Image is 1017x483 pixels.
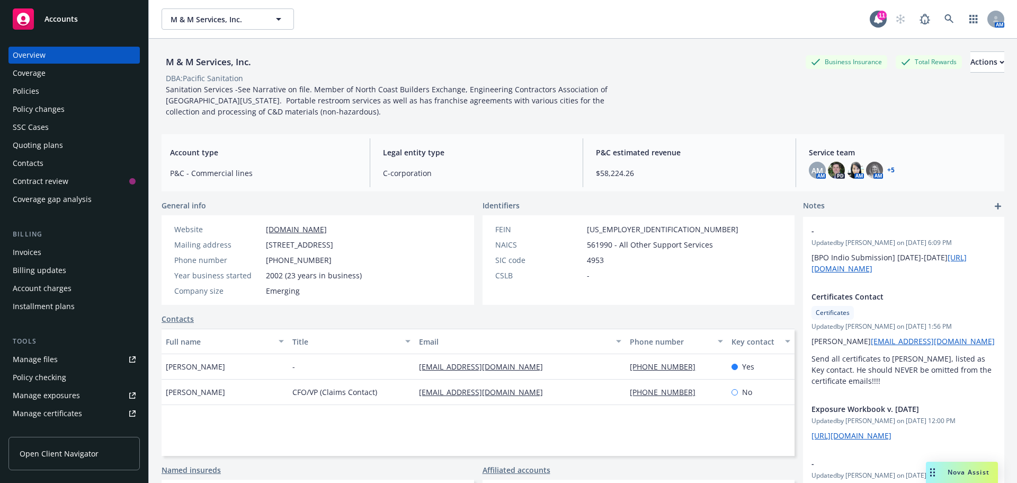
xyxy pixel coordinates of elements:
[630,387,704,397] a: [PHONE_NUMBER]
[587,224,738,235] span: [US_EMPLOYER_IDENTIFICATION_NUMBER]
[8,229,140,240] div: Billing
[162,55,255,69] div: M & M Services, Inc.
[174,224,262,235] div: Website
[811,165,823,176] span: AM
[816,308,850,318] span: Certificates
[266,254,332,266] span: [PHONE_NUMBER]
[8,101,140,118] a: Policy changes
[170,147,357,158] span: Account type
[8,405,140,422] a: Manage certificates
[166,387,225,398] span: [PERSON_NAME]
[8,369,140,386] a: Policy checking
[8,280,140,297] a: Account charges
[415,329,626,354] button: Email
[166,361,225,372] span: [PERSON_NAME]
[8,155,140,172] a: Contacts
[626,329,727,354] button: Phone number
[8,137,140,154] a: Quoting plans
[811,291,968,302] span: Certificates Contact
[8,173,140,190] a: Contract review
[8,351,140,368] a: Manage files
[266,239,333,250] span: [STREET_ADDRESS]
[948,468,989,477] span: Nova Assist
[811,238,996,248] span: Updated by [PERSON_NAME] on [DATE] 6:09 PM
[803,395,1004,450] div: Exposure Workbook v. [DATE]Updatedby [PERSON_NAME] on [DATE] 12:00 PM[URL][DOMAIN_NAME]
[8,298,140,315] a: Installment plans
[742,387,752,398] span: No
[13,262,66,279] div: Billing updates
[803,217,1004,283] div: -Updatedby [PERSON_NAME] on [DATE] 6:09 PM[BPO Indio Submission] [DATE]-[DATE][URL][DOMAIN_NAME]
[166,84,610,117] span: Sanitation Services -See Narrative on file. Member of North Coast Builders Exchange, Engineering ...
[877,11,887,20] div: 11
[896,55,962,68] div: Total Rewards
[630,336,711,347] div: Phone number
[806,55,887,68] div: Business Insurance
[20,448,99,459] span: Open Client Navigator
[292,361,295,372] span: -
[162,200,206,211] span: General info
[871,336,995,346] a: [EMAIL_ADDRESS][DOMAIN_NAME]
[44,15,78,23] span: Accounts
[596,168,783,179] span: $58,224.26
[970,52,1004,72] div: Actions
[13,351,58,368] div: Manage files
[483,200,520,211] span: Identifiers
[266,285,300,296] span: Emerging
[495,239,583,250] div: NAICS
[174,270,262,281] div: Year business started
[162,329,288,354] button: Full name
[171,14,262,25] span: M & M Services, Inc.
[811,431,891,441] a: [URL][DOMAIN_NAME]
[811,336,996,347] p: [PERSON_NAME]
[162,464,221,476] a: Named insureds
[866,162,883,179] img: photo
[727,329,795,354] button: Key contact
[630,362,704,372] a: [PHONE_NUMBER]
[174,239,262,250] div: Mailing address
[13,137,63,154] div: Quoting plans
[914,8,935,30] a: Report a Bug
[13,387,80,404] div: Manage exposures
[13,298,75,315] div: Installment plans
[13,173,68,190] div: Contract review
[890,8,911,30] a: Start snowing
[731,336,779,347] div: Key contact
[166,336,272,347] div: Full name
[596,147,783,158] span: P&C estimated revenue
[8,387,140,404] a: Manage exposures
[970,51,1004,73] button: Actions
[811,416,996,426] span: Updated by [PERSON_NAME] on [DATE] 12:00 PM
[483,464,550,476] a: Affiliated accounts
[828,162,845,179] img: photo
[13,191,92,208] div: Coverage gap analysis
[847,162,864,179] img: photo
[13,155,43,172] div: Contacts
[8,119,140,136] a: SSC Cases
[13,65,46,82] div: Coverage
[8,336,140,347] div: Tools
[8,262,140,279] a: Billing updates
[587,254,604,266] span: 4953
[13,83,39,100] div: Policies
[992,200,1004,213] a: add
[8,244,140,261] a: Invoices
[13,244,41,261] div: Invoices
[811,458,968,469] span: -
[963,8,984,30] a: Switch app
[939,8,960,30] a: Search
[174,254,262,266] div: Phone number
[926,462,998,483] button: Nova Assist
[266,224,327,234] a: [DOMAIN_NAME]
[292,336,399,347] div: Title
[13,405,82,422] div: Manage certificates
[495,224,583,235] div: FEIN
[811,252,996,274] p: [BPO Indio Submission] [DATE]-[DATE]
[419,362,551,372] a: [EMAIL_ADDRESS][DOMAIN_NAME]
[166,73,243,84] div: DBA: Pacific Sanitation
[803,200,825,213] span: Notes
[266,270,362,281] span: 2002 (23 years in business)
[13,280,72,297] div: Account charges
[174,285,262,296] div: Company size
[495,254,583,266] div: SIC code
[811,322,996,331] span: Updated by [PERSON_NAME] on [DATE] 1:56 PM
